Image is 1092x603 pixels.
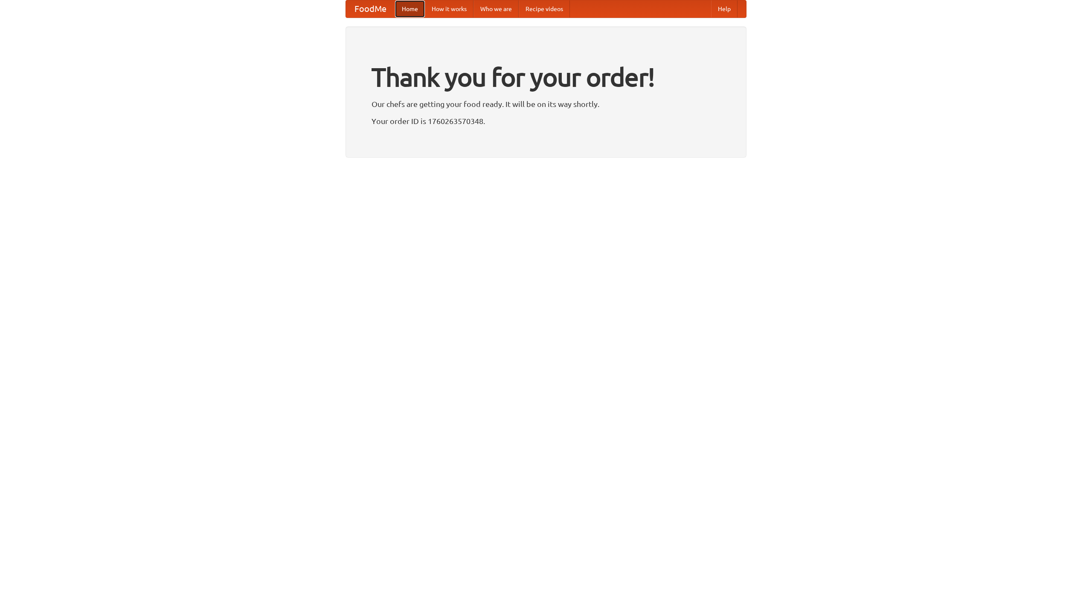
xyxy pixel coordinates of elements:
[425,0,473,17] a: How it works
[372,57,720,98] h1: Thank you for your order!
[395,0,425,17] a: Home
[519,0,570,17] a: Recipe videos
[372,115,720,127] p: Your order ID is 1760263570348.
[473,0,519,17] a: Who we are
[346,0,395,17] a: FoodMe
[372,98,720,110] p: Our chefs are getting your food ready. It will be on its way shortly.
[711,0,738,17] a: Help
